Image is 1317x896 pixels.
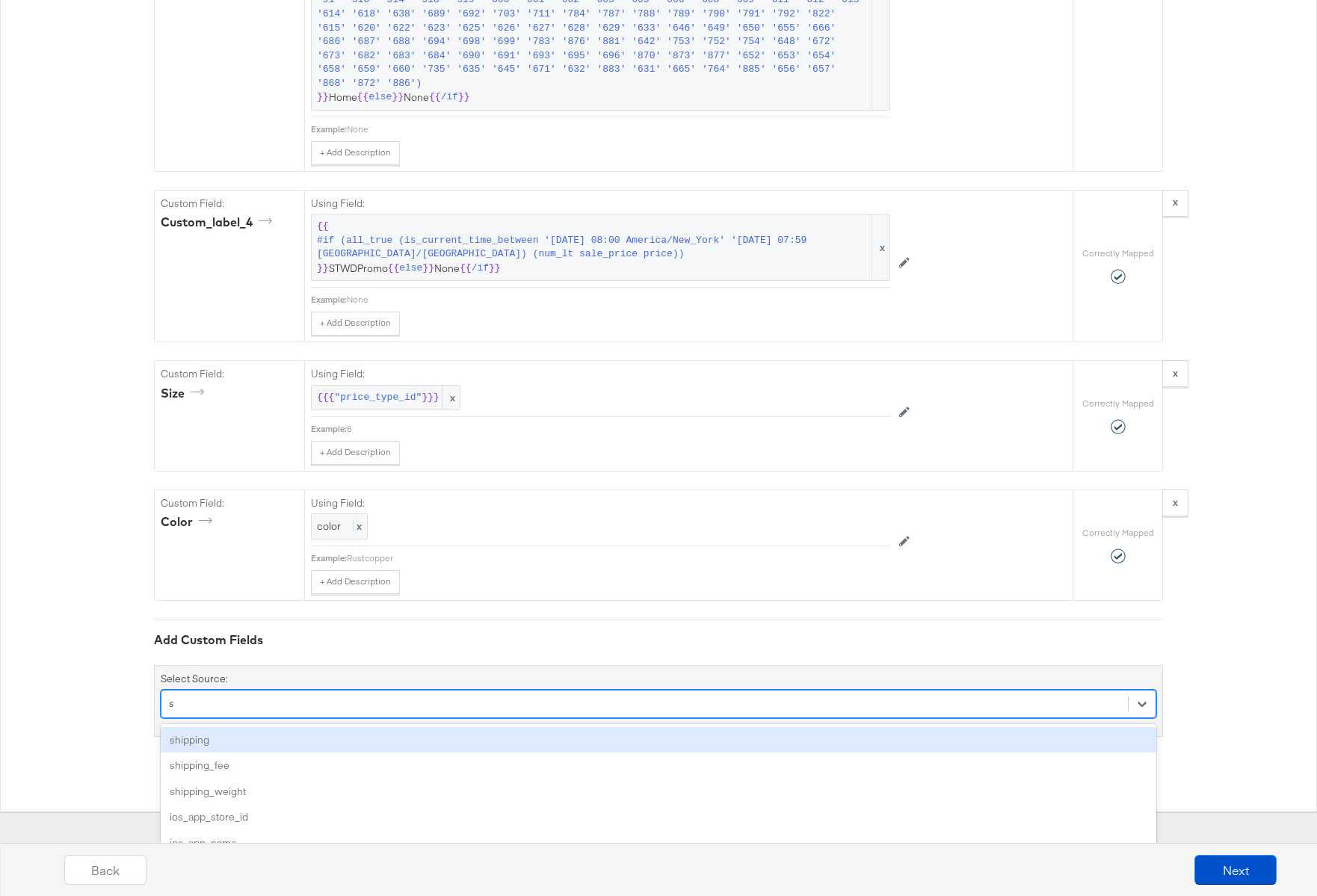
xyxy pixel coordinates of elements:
[1173,495,1178,509] strong: x
[388,262,400,276] span: {{
[161,214,277,231] div: custom_label_4
[161,727,1156,753] div: shipping
[347,552,890,564] div: Rustcopper
[161,513,218,531] div: color
[161,804,1156,830] div: ios_app_store_id
[317,90,329,105] span: }}
[458,90,470,105] span: }}
[311,496,890,510] label: Using Field:
[311,294,347,306] div: Example:
[317,519,341,533] span: color
[489,262,501,276] span: }}
[317,220,884,275] span: STWDPromo None
[357,90,369,105] span: {{
[161,753,1156,779] div: shipping_fee
[442,386,460,410] span: x
[161,830,1156,856] div: ios_app_name
[317,262,329,276] span: }}
[311,552,347,564] div: Example:
[441,90,458,105] span: /if
[1173,195,1178,208] strong: x
[1162,190,1188,217] button: x
[161,672,228,686] label: Select Source:
[429,90,441,105] span: {{
[347,294,890,306] div: None
[472,262,489,276] span: /if
[353,519,362,533] span: x
[1082,527,1154,539] label: Correctly Mapped
[311,197,890,211] label: Using Field:
[311,441,400,465] button: + Add Description
[161,197,298,211] label: Custom Field:
[311,423,347,435] div: Example:
[1082,247,1154,259] label: Correctly Mapped
[368,90,392,105] span: else
[161,779,1156,805] div: shipping_weight
[1082,398,1154,410] label: Correctly Mapped
[317,220,329,234] span: {{
[154,631,1163,649] div: Add Custom Fields
[422,391,439,405] span: }}}
[161,385,209,402] div: size
[161,496,298,510] label: Custom Field:
[1162,360,1188,387] button: x
[311,570,400,594] button: + Add Description
[311,312,400,336] button: + Add Description
[872,214,889,280] span: x
[311,367,890,381] label: Using Field:
[311,141,400,165] button: + Add Description
[64,855,146,885] button: Back
[161,367,298,381] label: Custom Field:
[317,391,334,405] span: {{{
[347,123,890,135] div: None
[399,262,422,276] span: else
[422,262,434,276] span: }}
[347,423,890,435] div: 8
[392,90,404,105] span: }}
[311,123,347,135] div: Example:
[460,262,472,276] span: {{
[1173,366,1178,380] strong: x
[334,391,422,405] span: "price_type_id"
[317,234,869,262] span: #if (all_true (is_current_time_between '[DATE] 08:00 America/New_York' '[DATE] 07:59 [GEOGRAPHIC_...
[1162,489,1188,516] button: x
[1194,855,1277,885] button: Next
